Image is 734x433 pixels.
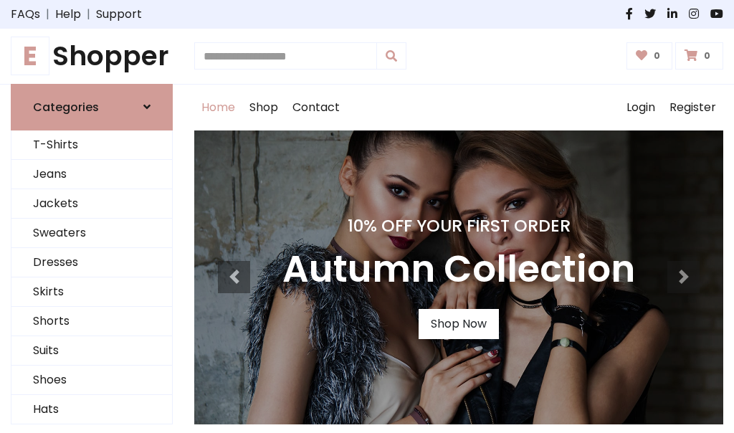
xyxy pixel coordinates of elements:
[11,130,172,160] a: T-Shirts
[419,309,499,339] a: Shop Now
[11,307,172,336] a: Shorts
[194,85,242,130] a: Home
[11,37,49,75] span: E
[11,160,172,189] a: Jeans
[242,85,285,130] a: Shop
[282,247,635,292] h3: Autumn Collection
[81,6,96,23] span: |
[40,6,55,23] span: |
[619,85,662,130] a: Login
[626,42,673,70] a: 0
[282,216,635,236] h4: 10% Off Your First Order
[11,336,172,366] a: Suits
[675,42,723,70] a: 0
[55,6,81,23] a: Help
[650,49,664,62] span: 0
[11,40,173,72] h1: Shopper
[11,366,172,395] a: Shoes
[11,6,40,23] a: FAQs
[11,40,173,72] a: EShopper
[11,219,172,248] a: Sweaters
[33,100,99,114] h6: Categories
[662,85,723,130] a: Register
[700,49,714,62] span: 0
[11,248,172,277] a: Dresses
[285,85,347,130] a: Contact
[96,6,142,23] a: Support
[11,84,173,130] a: Categories
[11,277,172,307] a: Skirts
[11,189,172,219] a: Jackets
[11,395,172,424] a: Hats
